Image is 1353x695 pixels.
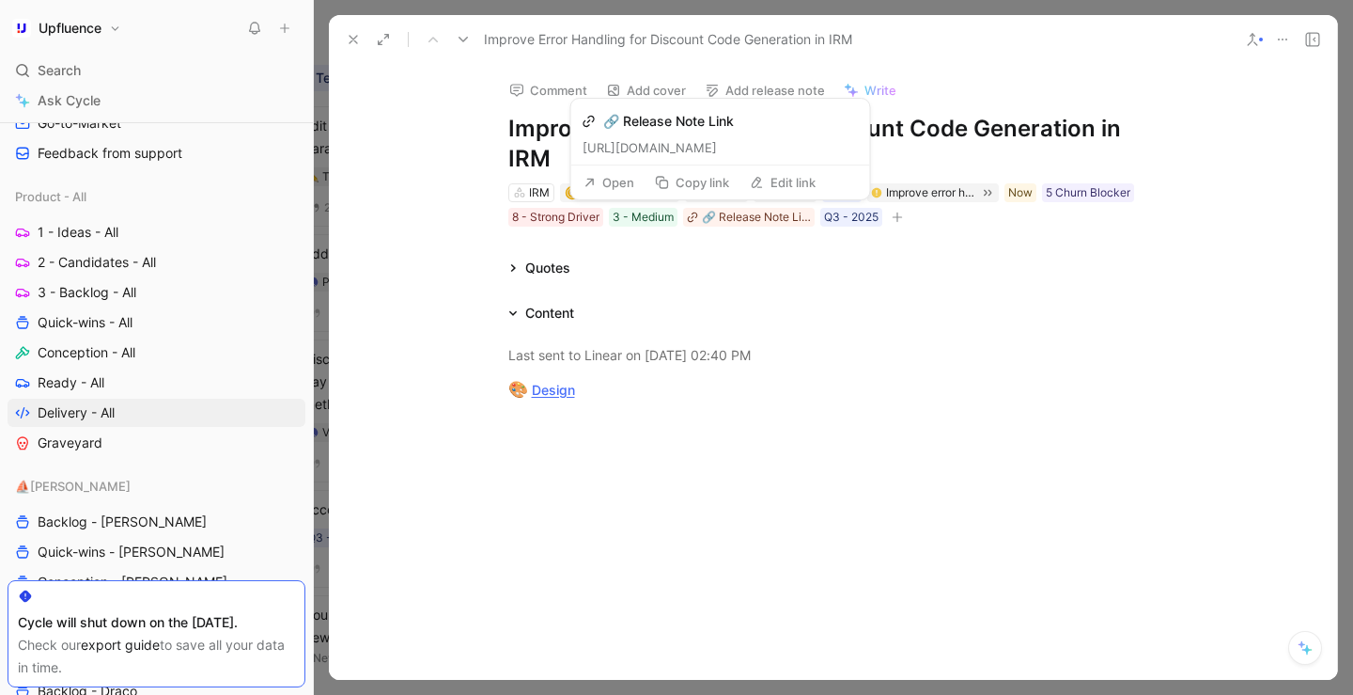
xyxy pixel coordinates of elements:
[646,169,738,196] button: Copy link
[8,399,305,427] a: Delivery - All
[18,634,295,679] div: Check our to save all your data in time.
[38,343,135,362] span: Conception - All
[8,182,305,211] div: Product - All
[598,77,694,103] button: Add cover
[38,373,104,392] span: Ready - All
[1046,183,1130,202] div: 5 Churn Blocker
[38,59,81,82] span: Search
[603,110,734,133] div: 🔗 Release Note Link
[501,302,582,324] div: Content
[696,77,833,103] button: Add release note
[613,208,674,227] div: 3 - Medium
[8,15,126,41] button: UpfluenceUpfluence
[525,302,574,324] div: Content
[8,508,305,536] a: Backlog - [PERSON_NAME]
[8,87,305,115] a: Ask Cycle
[835,77,905,103] button: Write
[38,89,101,112] span: Ask Cycle
[824,208,879,227] div: Q3 - 2025
[532,382,575,398] a: Design
[583,138,859,157] div: [URL][DOMAIN_NAME]
[8,369,305,397] a: Ready - All
[38,283,136,302] span: 3 - Backlog - All
[38,513,207,531] span: Backlog - [PERSON_NAME]
[8,218,305,246] a: 1 - Ideas - All
[8,568,305,596] a: Conception - [PERSON_NAME]
[529,183,550,202] div: IRM
[8,278,305,307] a: 3 - Backlog - All
[525,257,570,279] div: Quotes
[8,472,305,500] div: ⛵️[PERSON_NAME]
[18,611,295,634] div: Cycle will shut down on the [DATE].
[8,248,305,276] a: 2 - Candidates - All
[38,144,182,163] span: Feedback from support
[8,472,305,626] div: ⛵️[PERSON_NAME]Backlog - [PERSON_NAME]Quick-wins - [PERSON_NAME]Conception - [PERSON_NAME]Planifi...
[512,208,599,227] div: 8 - Strong Driver
[864,82,896,99] span: Write
[8,308,305,337] a: Quick-wins - All
[38,313,132,332] span: Quick-wins - All
[39,20,101,37] h1: Upfluence
[8,339,305,367] a: Conception - All
[508,114,1159,174] h1: Improve Error Handling for Discount Code Generation in IRM
[1008,183,1033,202] div: Now
[575,169,643,196] button: Open
[38,434,102,452] span: Graveyard
[15,187,86,206] span: Product - All
[38,543,225,561] span: Quick-wins - [PERSON_NAME]
[8,182,305,457] div: Product - All1 - Ideas - All2 - Candidates - All3 - Backlog - AllQuick-wins - AllConception - All...
[38,253,156,272] span: 2 - Candidates - All
[484,28,852,51] span: Improve Error Handling for Discount Code Generation in IRM
[508,347,751,363] mark: Last sent to Linear on [DATE] 02:40 PM
[741,169,824,196] button: Edit link
[886,183,974,202] div: Improve error handling for discount code generation
[8,429,305,457] a: Graveyard
[38,223,118,242] span: 1 - Ideas - All
[8,139,305,167] a: Feedback from support
[702,208,811,227] div: 🔗 Release Note Link
[568,187,578,197] img: avatar
[8,538,305,566] a: Quick-wins - [PERSON_NAME]
[38,403,115,422] span: Delivery - All
[501,257,578,279] div: Quotes
[8,109,305,137] a: Go-to-Market
[38,114,121,133] span: Go-to-Market
[508,380,528,399] span: 🎨
[81,637,160,653] a: export guide
[501,77,596,103] button: Comment
[12,19,31,38] img: Upfluence
[15,477,131,496] span: ⛵️[PERSON_NAME]
[38,573,227,592] span: Conception - [PERSON_NAME]
[8,56,305,85] div: Search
